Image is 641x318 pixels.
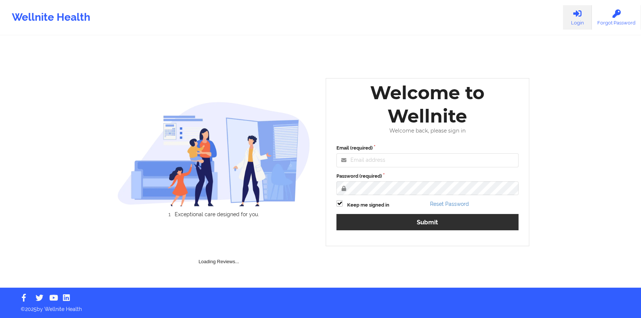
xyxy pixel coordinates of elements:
[336,214,518,230] button: Submit
[124,211,310,217] li: Exceptional care designed for you.
[331,81,524,128] div: Welcome to Wellnite
[347,201,389,209] label: Keep me signed in
[117,230,321,265] div: Loading Reviews...
[331,128,524,134] div: Welcome back, please sign in
[117,101,311,206] img: wellnite-auth-hero_200.c722682e.png
[336,144,518,152] label: Email (required)
[336,153,518,167] input: Email address
[16,300,625,313] p: © 2025 by Wellnite Health
[336,173,518,180] label: Password (required)
[592,5,641,30] a: Forgot Password
[563,5,592,30] a: Login
[430,201,469,207] a: Reset Password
